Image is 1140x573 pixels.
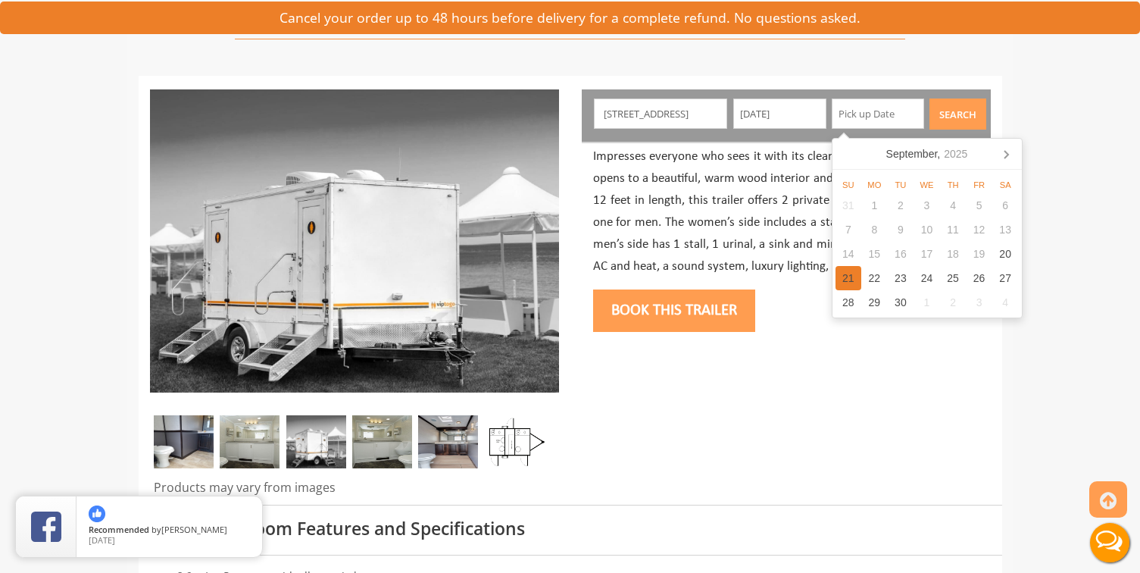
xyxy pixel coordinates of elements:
[914,290,940,315] div: 1
[161,524,227,535] span: [PERSON_NAME]
[940,179,967,191] div: Th
[154,415,214,468] img: A close view of inside of a station with a stall, mirror and cabinets
[861,290,888,315] div: 29
[992,218,1019,242] div: 13
[89,506,105,522] img: thumbs up icon
[914,266,940,290] div: 24
[220,415,280,468] img: Gel 2 station 02
[485,415,545,468] img: Floor Plan of 2 station restroom with sink and toilet
[940,193,967,218] div: 4
[914,242,940,266] div: 17
[286,415,346,468] img: A mini restroom trailer with two separate stations and separate doors for males and females
[940,290,967,315] div: 2
[992,290,1019,315] div: 4
[861,193,888,218] div: 1
[835,242,862,266] div: 14
[89,525,250,536] span: by
[966,290,992,315] div: 3
[835,179,862,191] div: Su
[31,512,61,542] img: Review Rating
[914,179,940,191] div: We
[835,290,862,315] div: 28
[861,242,888,266] div: 15
[1079,512,1140,573] button: Live Chat
[593,146,979,277] p: Impresses everyone who sees it with its clean, simple white exterior that opens to a beautiful, w...
[861,179,888,191] div: Mo
[966,218,992,242] div: 12
[966,266,992,290] div: 26
[861,218,888,242] div: 8
[940,266,967,290] div: 25
[835,218,862,242] div: 7
[992,179,1019,191] div: Sa
[914,218,940,242] div: 10
[914,193,940,218] div: 3
[888,266,914,290] div: 23
[992,242,1019,266] div: 20
[944,146,967,161] i: 2025
[352,415,412,468] img: Gel 2 station 03
[418,415,478,468] img: A close view of inside of a station with a stall, mirror and cabinets
[861,266,888,290] div: 22
[888,242,914,266] div: 16
[150,89,559,393] img: Side view of two station restroom trailer with separate doors for males and females
[940,242,967,266] div: 18
[835,266,862,290] div: 21
[593,290,755,332] button: Book this trailer
[594,99,727,129] input: Enter your Address
[929,99,986,130] button: Search
[992,266,1019,290] div: 27
[888,218,914,242] div: 9
[150,479,559,505] div: Products may vary from images
[89,524,149,535] span: Recommended
[880,142,974,166] div: September,
[992,193,1019,218] div: 6
[966,179,992,191] div: Fr
[888,193,914,218] div: 2
[89,534,115,546] span: [DATE]
[888,290,914,315] div: 30
[733,99,826,129] input: Delivery Date
[966,193,992,218] div: 5
[835,193,862,218] div: 31
[940,218,967,242] div: 11
[150,519,991,538] h3: Mobile Restroom Features and Specifications
[966,242,992,266] div: 19
[832,99,925,129] input: Pick up Date
[888,179,914,191] div: Tu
